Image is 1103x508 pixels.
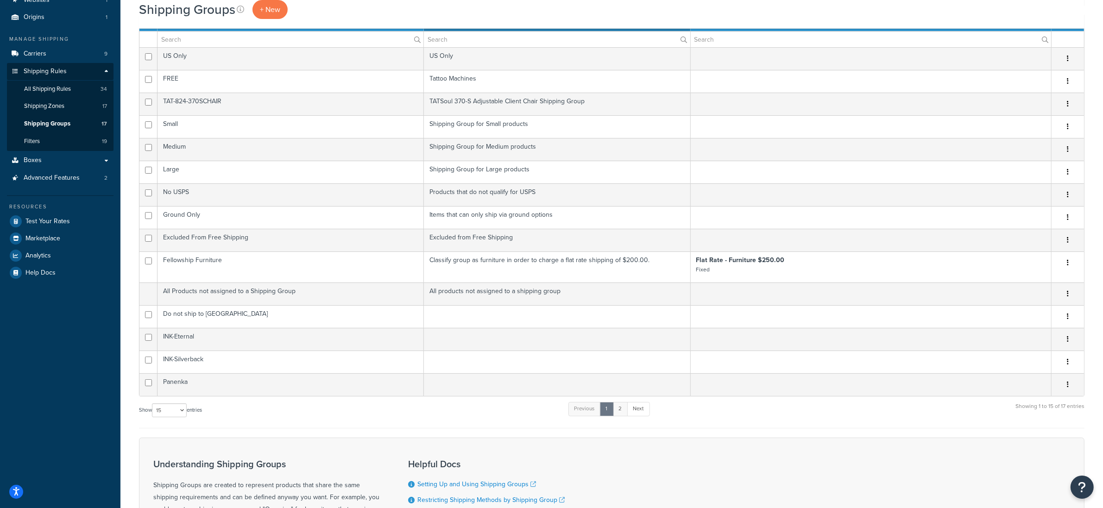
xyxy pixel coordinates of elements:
[7,81,113,98] li: All Shipping Rules
[424,93,690,115] td: TATSoul 370-S Adjustable Client Chair Shipping Group
[7,45,113,63] li: Carriers
[424,47,690,70] td: US Only
[158,70,424,93] td: FREE
[424,31,690,47] input: Search
[24,68,67,75] span: Shipping Rules
[25,252,51,260] span: Analytics
[424,183,690,206] td: Products that do not qualify for USPS
[101,85,107,93] span: 34
[417,495,565,505] a: Restricting Shipping Methods by Shipping Group
[7,81,113,98] a: All Shipping Rules 34
[7,9,113,26] li: Origins
[139,0,235,19] h1: Shipping Groups
[158,328,424,351] td: INK-Eternal
[24,85,71,93] span: All Shipping Rules
[613,402,628,416] a: 2
[7,133,113,150] a: Filters 19
[158,47,424,70] td: US Only
[424,282,690,305] td: All products not assigned to a shipping group
[24,174,80,182] span: Advanced Features
[158,305,424,328] td: Do not ship to [GEOGRAPHIC_DATA]
[7,98,113,115] li: Shipping Zones
[158,115,424,138] td: Small
[158,351,424,373] td: INK-Silverback
[1071,476,1094,499] button: Open Resource Center
[104,50,107,58] span: 9
[25,269,56,277] span: Help Docs
[106,13,107,21] span: 1
[696,255,785,265] strong: Flat Rate - Furniture $250.00
[696,265,710,274] small: Fixed
[152,403,187,417] select: Showentries
[424,138,690,161] td: Shipping Group for Medium products
[104,174,107,182] span: 2
[424,70,690,93] td: Tattoo Machines
[24,120,70,128] span: Shipping Groups
[424,229,690,251] td: Excluded from Free Shipping
[7,133,113,150] li: Filters
[158,282,424,305] td: All Products not assigned to a Shipping Group
[7,169,113,187] li: Advanced Features
[158,93,424,115] td: TAT-824-370SCHAIR
[102,102,107,110] span: 17
[7,35,113,43] div: Manage Shipping
[25,218,70,226] span: Test Your Rates
[7,9,113,26] a: Origins 1
[158,229,424,251] td: Excluded From Free Shipping
[158,161,424,183] td: Large
[24,102,64,110] span: Shipping Zones
[600,402,614,416] a: 1
[102,138,107,145] span: 19
[7,63,113,151] li: Shipping Rules
[7,63,113,80] a: Shipping Rules
[158,183,424,206] td: No USPS
[7,115,113,132] a: Shipping Groups 17
[7,152,113,169] a: Boxes
[24,13,44,21] span: Origins
[408,459,569,469] h3: Helpful Docs
[158,373,424,396] td: Panenka
[158,138,424,161] td: Medium
[7,247,113,264] a: Analytics
[7,213,113,230] a: Test Your Rates
[627,402,650,416] a: Next
[7,45,113,63] a: Carriers 9
[260,4,280,15] span: + New
[7,203,113,211] div: Resources
[153,459,385,469] h3: Understanding Shipping Groups
[139,403,202,417] label: Show entries
[7,115,113,132] li: Shipping Groups
[424,115,690,138] td: Shipping Group for Small products
[7,169,113,187] a: Advanced Features 2
[424,161,690,183] td: Shipping Group for Large products
[691,31,1051,47] input: Search
[568,402,601,416] a: Previous
[424,206,690,229] td: Items that can only ship via ground options
[158,206,424,229] td: Ground Only
[24,138,40,145] span: Filters
[424,251,690,282] td: Classify group as furniture in order to charge a flat rate shipping of $200.00.
[7,230,113,247] a: Marketplace
[1015,401,1084,421] div: Showing 1 to 15 of 17 entries
[101,120,107,128] span: 17
[158,251,424,282] td: Fellowship Furniture
[24,50,46,58] span: Carriers
[158,31,423,47] input: Search
[417,479,536,489] a: Setting Up and Using Shipping Groups
[7,264,113,281] a: Help Docs
[24,157,42,164] span: Boxes
[7,98,113,115] a: Shipping Zones 17
[25,235,60,243] span: Marketplace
